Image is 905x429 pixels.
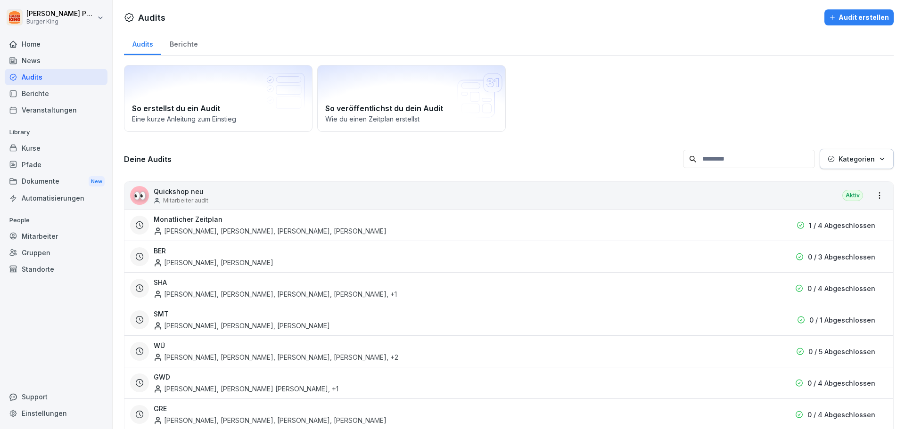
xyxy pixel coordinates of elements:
[809,315,875,325] p: 0 / 1 Abgeschlossen
[26,10,95,18] p: [PERSON_NAME] Pecher
[154,226,387,236] div: [PERSON_NAME], [PERSON_NAME], [PERSON_NAME], [PERSON_NAME]
[154,214,222,224] h3: Monatlicher Zeitplan
[163,196,208,205] p: Mitarbeiter audit
[5,389,107,405] div: Support
[5,190,107,206] a: Automatisierungen
[325,103,498,114] h2: So veröffentlichst du dein Audit
[829,12,889,23] div: Audit erstellen
[124,154,678,164] h3: Deine Audits
[807,378,875,388] p: 0 / 4 Abgeschlossen
[154,289,397,299] div: [PERSON_NAME], [PERSON_NAME], [PERSON_NAME], [PERSON_NAME] , +1
[124,65,313,132] a: So erstellst du ein AuditEine kurze Anleitung zum Einstieg
[132,103,304,114] h2: So erstellst du ein Audit
[154,277,167,287] h3: SHA
[5,405,107,421] a: Einstellungen
[839,154,875,164] p: Kategorien
[5,173,107,190] div: Dokumente
[154,404,167,413] h3: GRE
[5,125,107,140] p: Library
[161,31,206,55] a: Berichte
[154,246,166,256] h3: BER
[5,156,107,173] a: Pfade
[820,149,894,169] button: Kategorien
[5,140,107,156] a: Kurse
[842,190,863,201] div: Aktiv
[5,102,107,118] a: Veranstaltungen
[5,52,107,69] a: News
[5,261,107,277] a: Standorte
[5,228,107,244] a: Mitarbeiter
[154,372,170,382] h3: GWD
[809,220,875,230] p: 1 / 4 Abgeschlossen
[5,213,107,228] p: People
[89,176,105,187] div: New
[808,252,875,262] p: 0 / 3 Abgeschlossen
[130,186,149,205] div: 👀
[154,415,387,425] div: [PERSON_NAME], [PERSON_NAME], [PERSON_NAME], [PERSON_NAME]
[154,340,165,350] h3: WÜ
[154,309,169,319] h3: SMT
[132,114,304,124] p: Eine kurze Anleitung zum Einstieg
[5,36,107,52] a: Home
[824,9,894,25] button: Audit erstellen
[5,69,107,85] a: Audits
[325,114,498,124] p: Wie du einen Zeitplan erstellst
[5,85,107,102] a: Berichte
[317,65,506,132] a: So veröffentlichst du dein AuditWie du einen Zeitplan erstellst
[5,173,107,190] a: DokumenteNew
[26,18,95,25] p: Burger King
[807,410,875,420] p: 0 / 4 Abgeschlossen
[138,11,165,24] h1: Audits
[807,283,875,293] p: 0 / 4 Abgeschlossen
[808,347,875,356] p: 0 / 5 Abgeschlossen
[154,186,208,196] p: Quickshop neu
[154,384,338,394] div: [PERSON_NAME], [PERSON_NAME] [PERSON_NAME] , +1
[154,352,398,362] div: [PERSON_NAME], [PERSON_NAME], [PERSON_NAME], [PERSON_NAME] , +2
[154,321,330,331] div: [PERSON_NAME], [PERSON_NAME], [PERSON_NAME]
[124,31,161,55] a: Audits
[154,258,273,267] div: [PERSON_NAME], [PERSON_NAME]
[5,244,107,261] a: Gruppen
